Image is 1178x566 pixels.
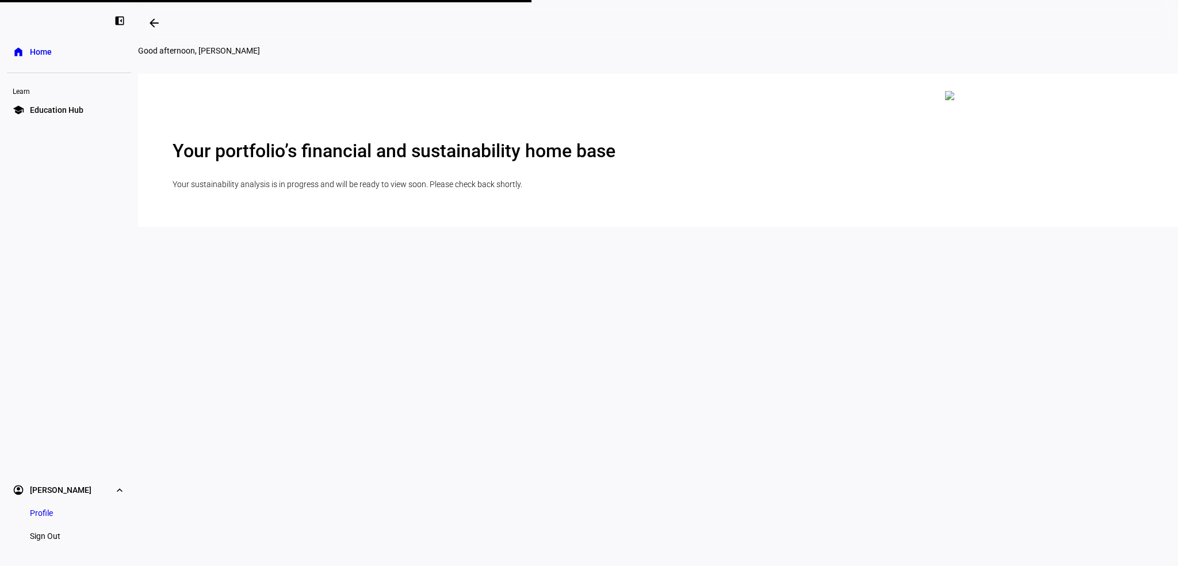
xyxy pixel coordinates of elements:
[13,104,24,116] eth-mat-symbol: school
[945,91,1126,100] img: dashboard-multi-overview.svg
[30,104,83,116] span: Education Hub
[138,46,828,55] div: Good afternoon, Katy
[30,530,60,542] span: Sign Out
[21,502,62,525] a: Profile
[114,484,125,496] eth-mat-symbol: expand_more
[173,140,1143,162] h2: Your portfolio’s financial and sustainability home base
[7,40,131,63] a: homeHome
[13,484,24,496] eth-mat-symbol: account_circle
[30,507,53,519] span: Profile
[13,46,24,58] eth-mat-symbol: home
[30,484,91,496] span: [PERSON_NAME]
[30,46,52,58] span: Home
[173,177,1143,191] p: Your sustainability analysis is in progress and will be ready to view soon. Please check back sho...
[7,82,131,98] div: Learn
[147,16,161,30] mat-icon: arrow_backwards
[114,15,125,26] eth-mat-symbol: left_panel_close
